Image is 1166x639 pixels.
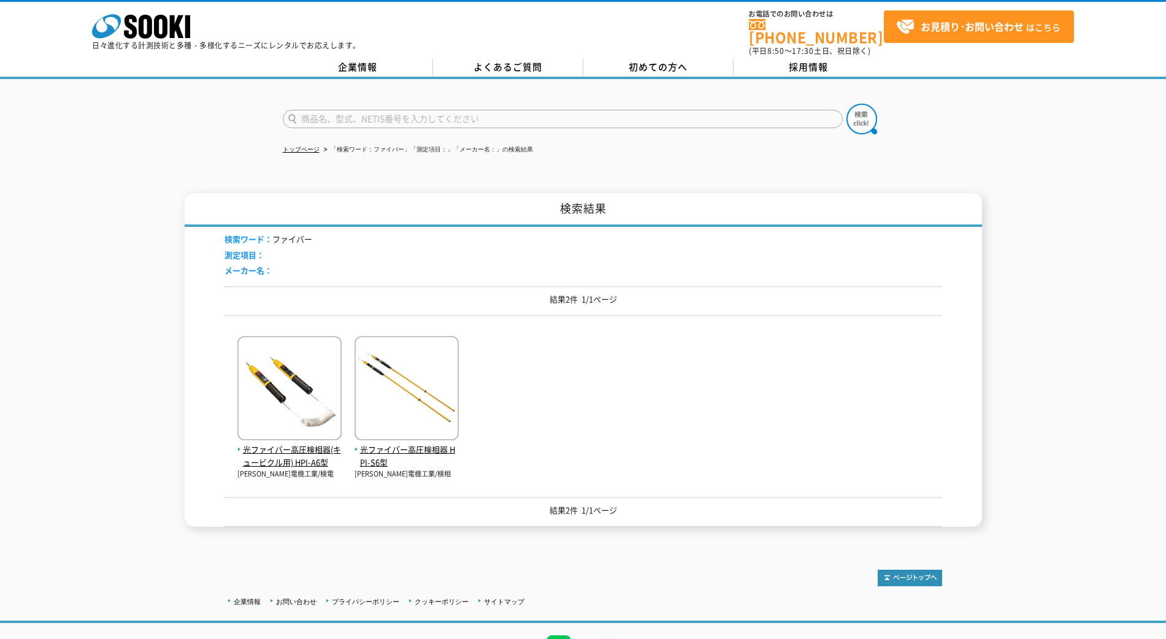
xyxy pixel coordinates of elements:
a: 企業情報 [234,598,261,605]
span: 光ファイバー高圧検相器(キュービクル用) HPI-A6型 [237,443,342,469]
a: 採用情報 [734,58,884,77]
a: 光ファイバー高圧検相器 HPI-S6型 [355,430,459,469]
a: 企業情報 [283,58,433,77]
p: [PERSON_NAME]電機工業/検電 [237,469,342,480]
span: はこちら [896,18,1061,36]
a: お問い合わせ [276,598,316,605]
p: 結果2件 1/1ページ [224,504,942,517]
li: 「検索ワード：ファイバー」「測定項目：」「メーカー名：」の検索結果 [321,143,533,156]
span: (平日 ～ 土日、祝日除く) [749,45,870,56]
a: 光ファイバー高圧検相器(キュービクル用) HPI-A6型 [237,430,342,469]
span: お電話でのお問い合わせは [749,10,884,18]
p: 結果2件 1/1ページ [224,293,942,306]
p: 日々進化する計測技術と多種・多様化するニーズにレンタルでお応えします。 [92,42,361,49]
span: 初めての方へ [629,60,688,74]
img: btn_search.png [846,104,877,134]
li: ファイバー [224,233,312,246]
a: クッキーポリシー [415,598,469,605]
span: 17:30 [792,45,814,56]
img: トップページへ [878,570,942,586]
a: お見積り･お問い合わせはこちら [884,10,1074,43]
input: 商品名、型式、NETIS番号を入力してください [283,110,843,128]
a: [PHONE_NUMBER] [749,19,884,44]
p: [PERSON_NAME]電機工業/検相 [355,469,459,480]
img: HPI-S6型 [355,336,459,443]
span: 光ファイバー高圧検相器 HPI-S6型 [355,443,459,469]
h1: 検索結果 [185,193,982,227]
span: メーカー名： [224,264,272,276]
span: 測定項目： [224,249,264,261]
strong: お見積り･お問い合わせ [921,19,1024,34]
a: プライバシーポリシー [332,598,399,605]
img: HPI-A6型 [237,336,342,443]
span: 8:50 [767,45,784,56]
span: 検索ワード： [224,233,272,245]
a: よくあるご質問 [433,58,583,77]
a: トップページ [283,146,320,153]
a: 初めての方へ [583,58,734,77]
a: サイトマップ [484,598,524,605]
